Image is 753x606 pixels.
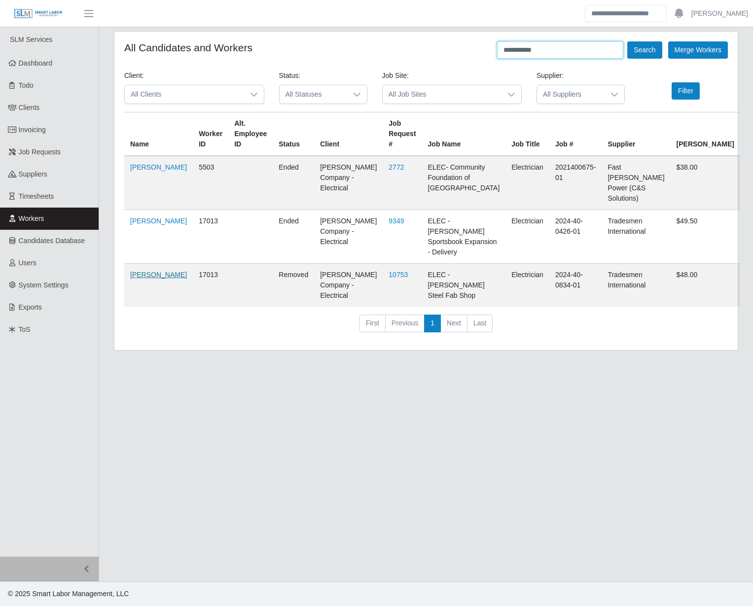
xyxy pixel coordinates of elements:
[549,112,602,156] th: Job #
[389,163,404,171] a: 2772
[124,41,252,54] h4: All Candidates and Workers
[280,85,347,104] span: All Statuses
[671,112,740,156] th: [PERSON_NAME]
[14,8,63,19] img: SLM Logo
[193,210,228,264] td: 17013
[602,264,670,307] td: Tradesmen International
[130,163,187,171] a: [PERSON_NAME]
[671,264,740,307] td: $48.00
[10,36,52,43] span: SLM Services
[627,41,662,59] button: Search
[193,112,228,156] th: Worker ID
[8,590,129,598] span: © 2025 Smart Labor Management, LLC
[671,156,740,210] td: $38.00
[124,112,193,156] th: Name
[19,259,37,267] span: Users
[691,8,748,19] a: [PERSON_NAME]
[124,71,144,81] label: Client:
[193,156,228,210] td: 5503
[19,325,31,333] span: ToS
[130,217,187,225] a: [PERSON_NAME]
[602,210,670,264] td: Tradesmen International
[389,217,404,225] a: 9349
[19,59,53,67] span: Dashboard
[314,156,383,210] td: [PERSON_NAME] Company - Electrical
[19,192,54,200] span: Timesheets
[671,210,740,264] td: $49.50
[124,315,728,340] nav: pagination
[19,148,61,156] span: Job Requests
[228,112,273,156] th: Alt. Employee ID
[383,112,422,156] th: Job Request #
[422,210,506,264] td: ELEC - [PERSON_NAME] Sportsbook Expansion - Delivery
[19,214,44,222] span: Workers
[422,112,506,156] th: Job Name
[19,126,46,134] span: Invoicing
[422,156,506,210] td: ELEC- Community Foundation of [GEOGRAPHIC_DATA]
[19,170,47,178] span: Suppliers
[19,303,42,311] span: Exports
[314,112,383,156] th: Client
[383,85,502,104] span: All Job Sites
[19,104,40,111] span: Clients
[273,264,314,307] td: removed
[382,71,409,81] label: Job Site:
[19,281,69,289] span: System Settings
[279,71,301,81] label: Status:
[549,210,602,264] td: 2024-40-0426-01
[19,81,34,89] span: Todo
[314,210,383,264] td: [PERSON_NAME] Company - Electrical
[273,156,314,210] td: ended
[273,210,314,264] td: ended
[549,156,602,210] td: 2021400675-01
[505,156,549,210] td: Electrician
[602,112,670,156] th: Supplier
[389,271,408,279] a: 10753
[125,85,244,104] span: All Clients
[505,210,549,264] td: Electrician
[314,264,383,307] td: [PERSON_NAME] Company - Electrical
[505,112,549,156] th: Job Title
[273,112,314,156] th: Status
[672,82,700,100] button: Filter
[668,41,728,59] button: Merge Workers
[130,271,187,279] a: [PERSON_NAME]
[505,264,549,307] td: Electrician
[585,5,667,22] input: Search
[193,264,228,307] td: 17013
[602,156,670,210] td: Fast [PERSON_NAME] Power (C&S Solutions)
[424,315,441,332] a: 1
[422,264,506,307] td: ELEC - [PERSON_NAME] Steel Fab Shop
[19,237,85,245] span: Candidates Database
[549,264,602,307] td: 2024-40-0834-01
[537,71,564,81] label: Supplier:
[537,85,605,104] span: All Suppliers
